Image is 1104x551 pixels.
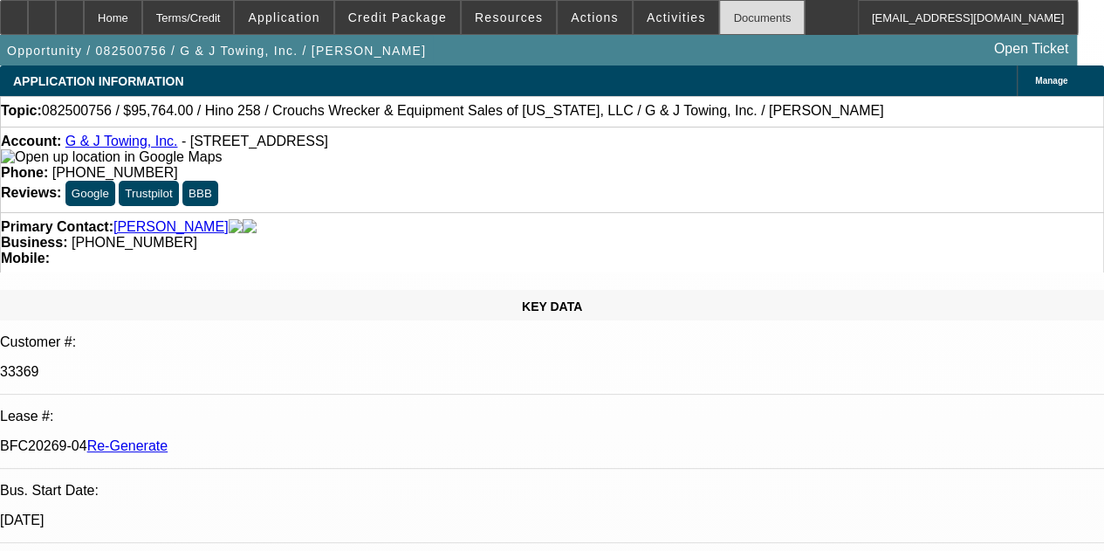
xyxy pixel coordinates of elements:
[475,10,543,24] span: Resources
[119,181,178,206] button: Trustpilot
[1,149,222,164] a: View Google Maps
[235,1,333,34] button: Application
[987,34,1075,64] a: Open Ticket
[7,44,426,58] span: Opportunity / 082500756 / G & J Towing, Inc. / [PERSON_NAME]
[65,181,115,206] button: Google
[182,134,328,148] span: - [STREET_ADDRESS]
[1,185,61,200] strong: Reviews:
[248,10,319,24] span: Application
[13,74,183,88] span: APPLICATION INFORMATION
[522,300,582,313] span: KEY DATA
[558,1,632,34] button: Actions
[1,165,48,180] strong: Phone:
[647,10,706,24] span: Activities
[462,1,556,34] button: Resources
[113,219,229,235] a: [PERSON_NAME]
[243,219,257,235] img: linkedin-icon.png
[335,1,460,34] button: Credit Package
[1,149,222,165] img: Open up location in Google Maps
[182,181,218,206] button: BBB
[634,1,719,34] button: Activities
[1,103,42,119] strong: Topic:
[52,165,178,180] span: [PHONE_NUMBER]
[42,103,884,119] span: 082500756 / $95,764.00 / Hino 258 / Crouchs Wrecker & Equipment Sales of [US_STATE], LLC / G & J ...
[87,438,168,453] a: Re-Generate
[1,219,113,235] strong: Primary Contact:
[72,235,197,250] span: [PHONE_NUMBER]
[348,10,447,24] span: Credit Package
[1,134,61,148] strong: Account:
[229,219,243,235] img: facebook-icon.png
[65,134,178,148] a: G & J Towing, Inc.
[1,251,50,265] strong: Mobile:
[571,10,619,24] span: Actions
[1035,76,1067,86] span: Manage
[1,235,67,250] strong: Business:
